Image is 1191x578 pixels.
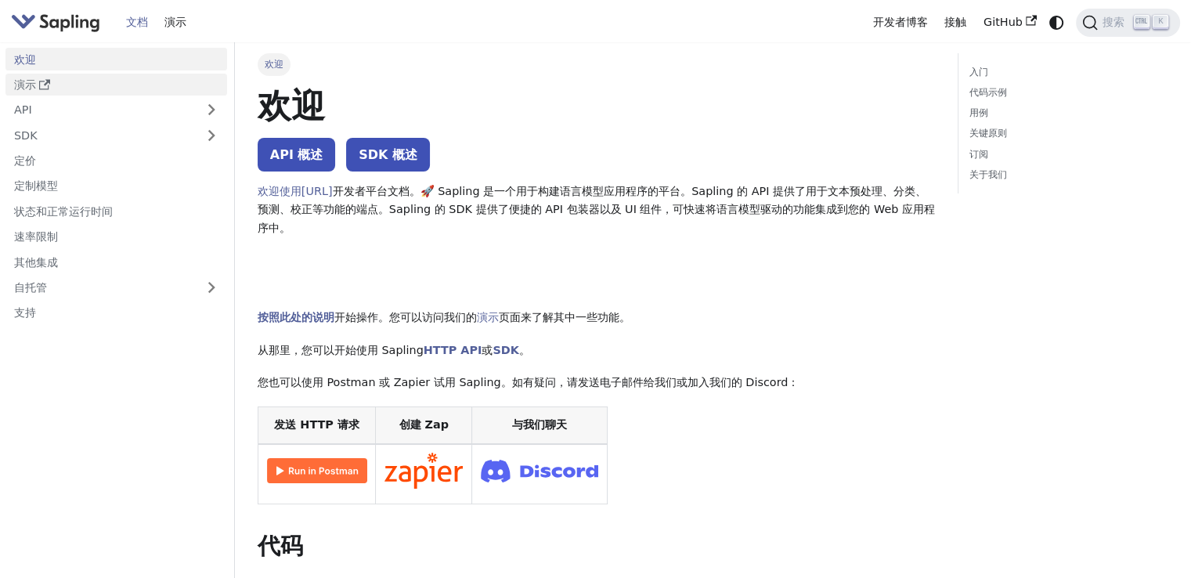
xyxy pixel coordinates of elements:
[619,311,630,323] font: 。
[1153,15,1168,29] kbd: K
[5,74,227,96] a: 演示
[196,124,227,146] button: 展开侧边栏类别“SDK”
[944,16,966,28] font: 接触
[399,418,448,431] font: 创建 Zap
[346,138,430,172] a: SDK 概述
[258,376,799,388] font: 您也可以使用 Postman 或 Zapier 试用 Sapling。如有疑问，请发送电子邮件给我们或加入我们的 Discord：
[258,138,336,172] a: API 概述
[258,185,333,197] a: 欢迎使用[URL]
[14,103,32,116] font: API
[1045,11,1067,34] button: 在暗模式和亮模式之间切换（当前为系统模式）
[5,276,227,299] a: 自托管
[258,311,334,323] a: 按照此处的说明
[274,418,359,431] font: 发送 HTTP 请求
[14,230,58,243] font: 速率限制
[864,10,937,34] a: 开发者博客
[258,344,424,356] font: 从那里，您可以开始使用 Sapling
[477,311,499,323] a: 演示
[519,344,530,356] font: 。
[5,302,227,324] a: 支持
[196,99,227,121] button: 展开侧边栏类别“API”
[14,179,58,192] font: 定制模型
[5,175,227,197] a: 定制模型
[975,10,1045,34] a: GitHub
[359,147,417,162] font: SDK 概述
[384,453,463,489] img: 在 Zapier 中连接
[14,256,58,269] font: 其他集成
[333,185,410,197] font: 开发者平台文档
[5,124,196,146] a: SDK
[126,16,148,28] font: 文档
[258,533,303,559] font: 代码
[14,306,36,319] font: 支持
[969,67,988,78] font: 入门
[499,311,619,323] font: 页面来了解其中一些功能
[1076,9,1180,37] button: 搜索 (Ctrl+K)
[334,311,477,323] font: 开始操作。您可以访问我们的
[873,16,928,28] font: 开发者博客
[424,344,482,356] a: HTTP API
[14,129,38,142] font: SDK
[164,16,186,28] font: 演示
[1103,16,1124,28] font: 搜索
[267,458,367,483] img: 在 Postman 中运行
[117,10,157,34] a: 文档
[969,107,988,118] font: 用例
[969,147,1163,162] a: 订阅
[258,185,935,235] font: 。🚀 Sapling 是一个用于构建语言模型应用程序的平台。Sapling 的 API 提供了用于文本预处理、分类、预测、校正等功能的端点。Sapling 的 SDK 提供了便捷的 API 包装...
[493,344,518,356] a: SDK
[969,87,1007,98] font: 代码示例
[11,11,100,34] img: Sapling.ai
[5,48,227,70] a: 欢迎
[969,169,1007,180] font: 关于我们
[5,226,227,248] a: 速率限制
[258,53,935,75] nav: 面包屑
[983,16,1023,28] font: GitHub
[14,281,47,294] font: 自托管
[258,86,325,125] font: 欢迎
[156,10,195,34] a: 演示
[14,154,36,167] font: 定价
[969,106,1163,121] a: 用例
[969,168,1163,182] a: 关于我们
[5,200,227,222] a: 状态和正常运行时间
[969,149,988,160] font: 订阅
[270,147,323,162] font: API 概述
[936,10,975,34] a: 接触
[969,65,1163,80] a: 入门
[11,11,106,34] a: Sapling.ai
[482,344,493,356] font: 或
[14,205,113,218] font: 状态和正常运行时间
[5,150,227,172] a: 定价
[512,418,567,431] font: 与我们聊天
[969,85,1163,100] a: 代码示例
[969,126,1163,141] a: 关键原则
[265,59,283,70] font: 欢迎
[14,53,36,66] font: 欢迎
[969,128,1007,139] font: 关键原则
[481,455,598,487] img: 加入 Discord
[5,99,196,121] a: API
[14,78,36,91] font: 演示
[5,251,227,273] a: 其他集成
